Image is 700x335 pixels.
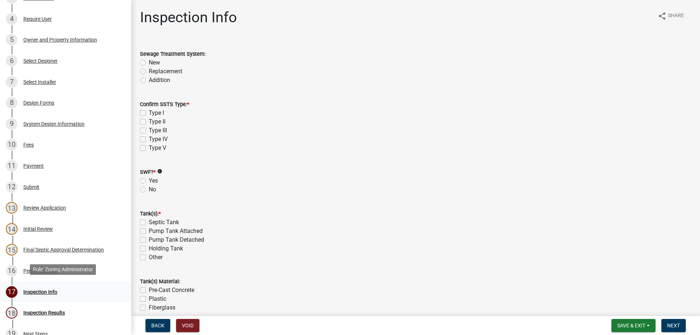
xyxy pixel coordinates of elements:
[23,79,56,85] div: Select Installer
[149,176,158,185] label: Yes
[149,312,163,321] label: Other
[140,170,156,175] label: SWF?
[23,142,34,147] div: Fees
[667,323,680,328] span: Next
[23,163,44,168] div: Payment
[6,202,17,214] div: 13
[149,295,166,303] label: Plastic
[149,144,166,152] label: Type V
[6,223,17,235] div: 14
[176,319,199,332] button: Void
[149,76,170,85] label: Addition
[6,118,17,130] div: 9
[6,265,17,277] div: 16
[23,16,52,22] div: Require User
[149,244,183,253] label: Holding Tank
[6,76,17,88] div: 7
[617,323,645,328] span: Save & Exit
[140,52,206,57] label: Sewage Treatment System:
[6,244,17,256] div: 15
[661,319,686,332] button: Next
[149,185,156,194] label: No
[140,102,189,107] label: Confirm SSTS Type:
[140,211,161,217] label: Tank(s):
[140,9,237,26] h1: Inspection Info
[6,160,17,172] div: 11
[6,13,17,25] div: 4
[611,319,656,332] button: Save & Exit
[149,303,175,312] label: Fiberglass
[23,205,66,210] div: Review Application
[149,135,168,144] label: Type IV
[149,227,203,235] label: Pump Tank Attached
[149,126,167,135] label: Type III
[140,279,180,284] label: Tank(s) Material:
[145,319,170,332] button: Back
[23,58,58,63] div: Select Designer
[149,117,166,126] label: Type II
[149,67,182,76] label: Replacement
[23,37,97,42] div: Owner and Property Information
[6,286,17,298] div: 17
[6,181,17,193] div: 12
[149,286,194,295] label: Pre-Cast Concrete
[23,268,60,273] div: Permit Site Card
[151,323,164,328] span: Back
[658,12,666,20] i: share
[149,253,163,262] label: Other
[30,264,96,275] div: Role: Zoning Administrator
[6,34,17,46] div: 5
[23,226,53,231] div: Initial Review
[23,121,85,126] div: System Design Information
[157,169,162,174] i: info
[23,100,54,105] div: Design Forms
[6,55,17,67] div: 6
[6,97,17,109] div: 8
[652,9,690,23] button: shareShare
[149,58,160,67] label: New
[23,184,39,190] div: Submit
[149,109,164,117] label: Type I
[23,310,65,315] div: Inspection Results
[6,307,17,319] div: 18
[6,139,17,151] div: 10
[668,12,684,20] span: Share
[23,247,104,252] div: Final Septic Approval Determination
[149,235,204,244] label: Pump Tank Detached
[23,289,57,295] div: Inspection Info
[149,218,179,227] label: Septic Tank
